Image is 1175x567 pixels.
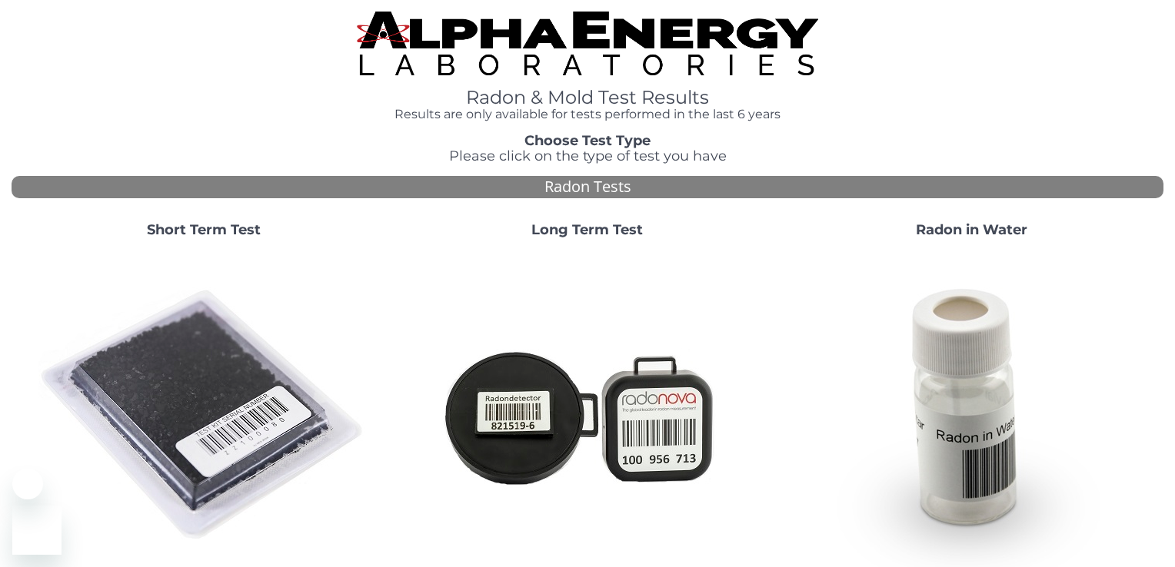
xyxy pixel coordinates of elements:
h4: Results are only available for tests performed in the last 6 years [357,108,817,121]
strong: Choose Test Type [524,132,651,149]
img: TightCrop.jpg [357,12,817,75]
strong: Radon in Water [916,221,1027,238]
iframe: Button to launch messaging window [12,506,62,555]
iframe: Close message [12,469,43,499]
div: Radon Tests [12,176,1163,198]
strong: Long Term Test [531,221,643,238]
strong: Short Term Test [147,221,261,238]
h1: Radon & Mold Test Results [357,88,817,108]
span: Please click on the type of test you have [449,148,727,164]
